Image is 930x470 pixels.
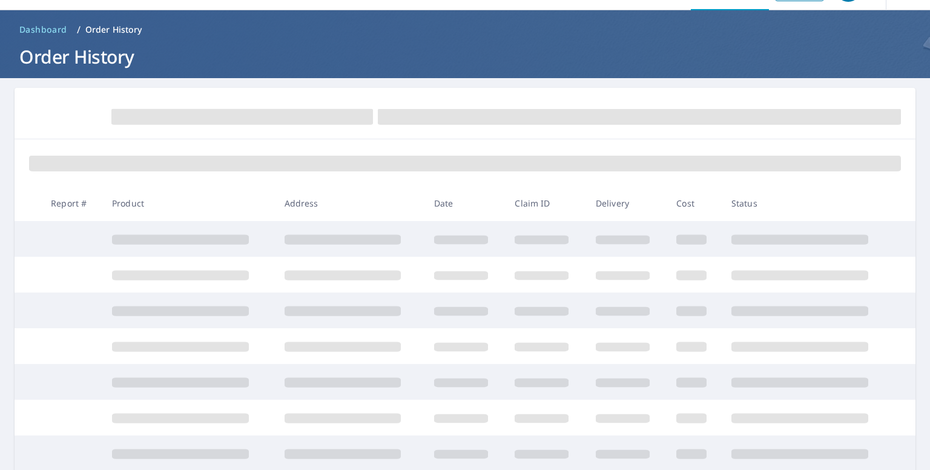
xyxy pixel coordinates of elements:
p: Order History [85,24,142,36]
th: Address [275,185,424,221]
th: Delivery [586,185,667,221]
th: Cost [667,185,722,221]
th: Product [102,185,275,221]
th: Claim ID [505,185,585,221]
nav: breadcrumb [15,20,915,39]
th: Date [424,185,505,221]
th: Report # [41,185,102,221]
th: Status [722,185,894,221]
span: Dashboard [19,24,67,36]
a: Dashboard [15,20,72,39]
h1: Order History [15,44,915,69]
li: / [77,22,81,37]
